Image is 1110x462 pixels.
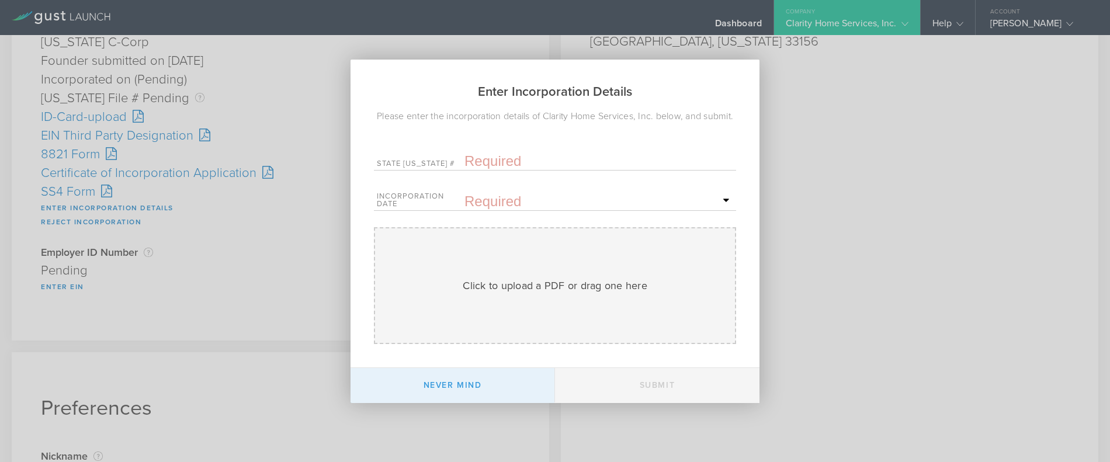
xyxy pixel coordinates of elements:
iframe: Chat Widget [1052,406,1110,462]
label: Incorporation Date [377,193,464,210]
input: Required [464,193,733,210]
div: Click to upload a PDF or drag one here [463,278,647,293]
button: Never mind [351,368,555,403]
div: Please enter the incorporation details of Clarity Home Services, Inc. below, and submit. [351,109,759,123]
h2: Enter Incorporation Details [351,60,759,109]
input: Required [464,152,733,170]
button: Submit [555,368,759,403]
label: State [US_STATE] # [377,160,464,170]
